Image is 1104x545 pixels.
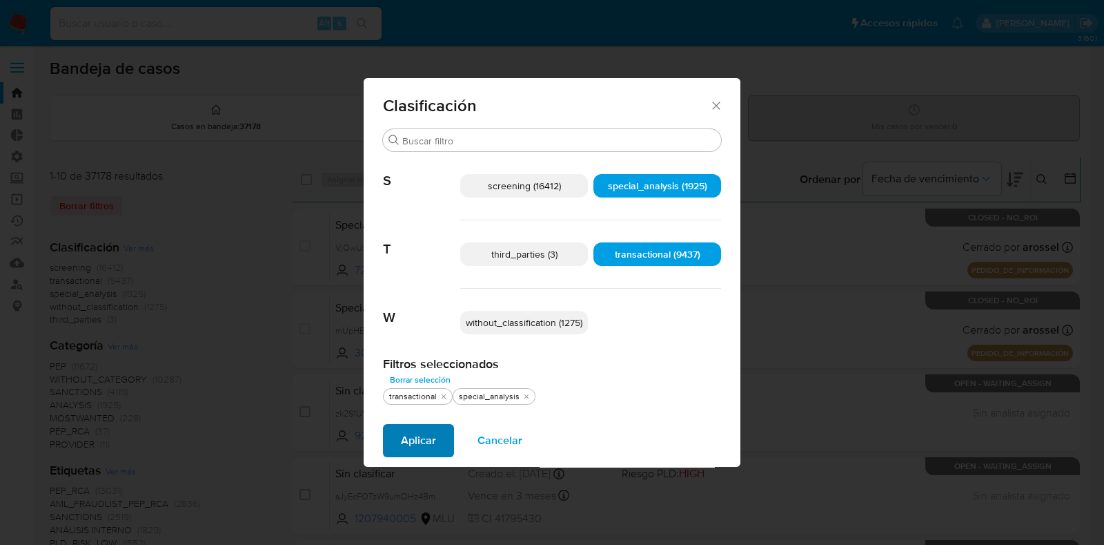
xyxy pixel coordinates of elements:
[402,135,716,147] input: Buscar filtro
[593,242,721,266] div: transactional (9437)
[383,220,460,258] span: T
[383,97,709,114] span: Clasificación
[466,316,582,329] span: without_classification (1275)
[401,426,436,456] span: Aplicar
[477,426,522,456] span: Cancelar
[460,242,588,266] div: third_parties (3)
[615,247,700,261] span: transactional (9437)
[460,311,588,334] div: without_classification (1275)
[593,174,721,198] div: special_analysis (1925)
[383,152,460,189] span: S
[488,179,561,193] span: screening (16412)
[383,289,460,326] span: W
[456,391,522,403] div: special_analysis
[491,247,558,261] span: third_parties (3)
[709,99,722,111] button: Cerrar
[521,391,532,402] button: quitar special_analysis
[390,373,451,387] span: Borrar selección
[608,179,707,193] span: special_analysis (1925)
[383,424,454,457] button: Aplicar
[383,372,457,388] button: Borrar selección
[438,391,449,402] button: quitar transactional
[460,174,588,198] div: screening (16412)
[388,135,400,146] button: Buscar
[386,391,440,403] div: transactional
[460,424,540,457] button: Cancelar
[383,356,721,372] h2: Filtros seleccionados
